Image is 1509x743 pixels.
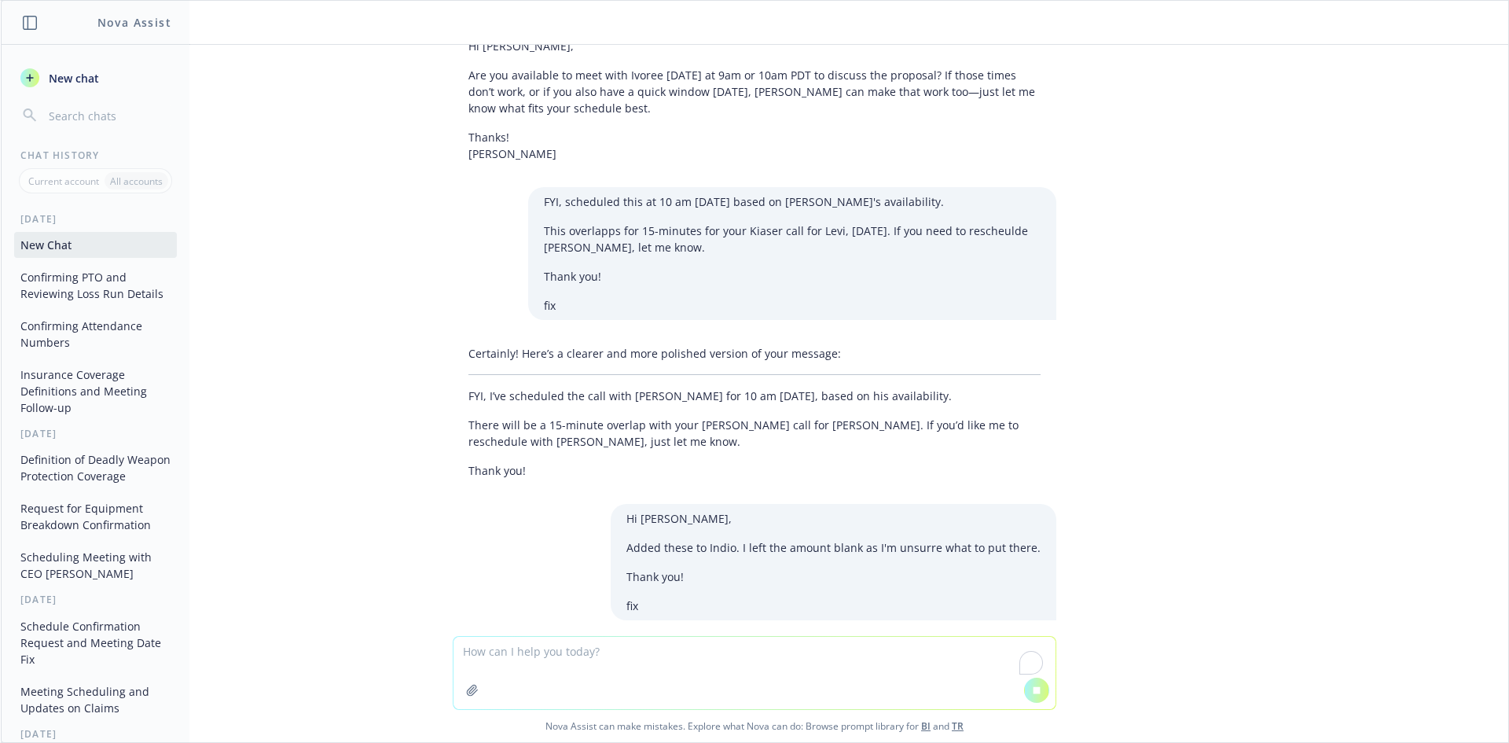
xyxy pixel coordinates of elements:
[626,510,1041,527] p: Hi [PERSON_NAME],
[7,710,1502,742] span: Nova Assist can make mistakes. Explore what Nova can do: Browse prompt library for and
[468,67,1041,116] p: Are you available to meet with Ivoree [DATE] at 9am or 10am PDT to discuss the proposal? If those...
[952,719,964,733] a: TR
[468,38,1041,54] p: Hi [PERSON_NAME],
[28,175,99,188] p: Current account
[14,264,177,307] button: Confirming PTO and Reviewing Loss Run Details
[14,362,177,421] button: Insurance Coverage Definitions and Meeting Follow-up
[14,232,177,258] button: New Chat
[2,427,189,440] div: [DATE]
[14,495,177,538] button: Request for Equipment Breakdown Confirmation
[14,544,177,587] button: Scheduling Meeting with CEO [PERSON_NAME]
[46,105,171,127] input: Search chats
[2,727,189,741] div: [DATE]
[468,345,1041,362] p: Certainly! Here’s a clearer and more polished version of your message:
[14,64,177,92] button: New chat
[97,14,171,31] h1: Nova Assist
[453,637,1056,709] textarea: To enrich screen reader interactions, please activate Accessibility in Grammarly extension settings
[626,539,1041,556] p: Added these to Indio. I left the amount blank as I'm unsurre what to put there.
[544,223,1041,256] p: This overlapps for 15-minutes for your Kiaser call for Levi, [DATE]. If you need to rescheulde [P...
[2,212,189,226] div: [DATE]
[468,462,1041,479] p: Thank you!
[921,719,931,733] a: BI
[468,417,1041,450] p: There will be a 15-minute overlap with your [PERSON_NAME] call for [PERSON_NAME]. If you’d like m...
[110,175,163,188] p: All accounts
[14,313,177,355] button: Confirming Attendance Numbers
[468,129,1041,162] p: Thanks! [PERSON_NAME]
[626,598,1041,614] p: fix
[544,268,1041,285] p: Thank you!
[2,149,189,162] div: Chat History
[544,297,1041,314] p: fix
[14,679,177,721] button: Meeting Scheduling and Updates on Claims
[2,593,189,606] div: [DATE]
[468,388,1041,404] p: FYI, I’ve scheduled the call with [PERSON_NAME] for 10 am [DATE], based on his availability.
[14,613,177,672] button: Schedule Confirmation Request and Meeting Date Fix
[544,193,1041,210] p: FYI, scheduled this at 10 am [DATE] based on [PERSON_NAME]'s availability.
[14,447,177,489] button: Definition of Deadly Weapon Protection Coverage
[626,568,1041,585] p: Thank you!
[46,70,99,86] span: New chat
